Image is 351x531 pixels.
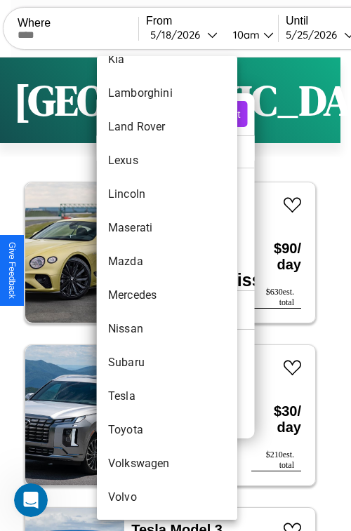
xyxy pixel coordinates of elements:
[97,480,237,514] li: Volvo
[97,379,237,413] li: Tesla
[14,483,48,517] iframe: Intercom live chat
[97,211,237,245] li: Maserati
[97,245,237,278] li: Mazda
[97,413,237,447] li: Toyota
[97,144,237,177] li: Lexus
[97,76,237,110] li: Lamborghini
[97,447,237,480] li: Volkswagen
[97,43,237,76] li: Kia
[97,177,237,211] li: Lincoln
[97,346,237,379] li: Subaru
[97,278,237,312] li: Mercedes
[97,312,237,346] li: Nissan
[97,110,237,144] li: Land Rover
[7,242,17,299] div: Give Feedback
